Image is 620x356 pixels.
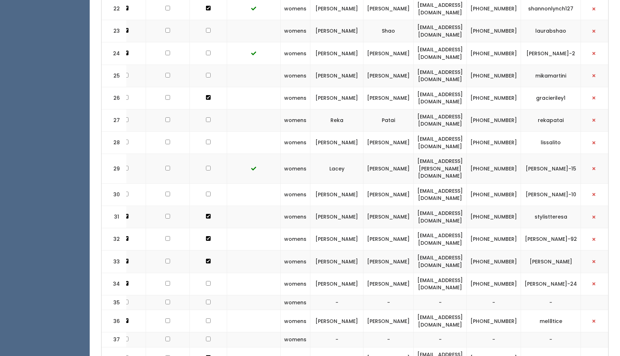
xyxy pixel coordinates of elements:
td: [PHONE_NUMBER] [467,87,521,109]
td: womens [281,87,310,109]
td: [EMAIL_ADDRESS][DOMAIN_NAME] [414,183,467,206]
td: - [363,295,414,310]
td: 30 [102,183,127,206]
td: [PERSON_NAME] [310,131,363,154]
td: [PERSON_NAME] [363,273,414,295]
td: womens [281,273,310,295]
td: [PERSON_NAME] [363,87,414,109]
td: - [414,295,467,310]
td: - [467,332,521,347]
td: [EMAIL_ADDRESS][DOMAIN_NAME] [414,131,467,154]
td: rekapatai [521,109,581,131]
td: 27 [102,109,127,131]
td: womens [281,42,310,65]
td: womens [281,183,310,206]
td: [EMAIL_ADDRESS][DOMAIN_NAME] [414,87,467,109]
td: - [467,295,521,310]
td: womens [281,206,310,228]
td: mikamartini [521,65,581,87]
td: womens [281,310,310,332]
td: womens [281,332,310,347]
td: womens [281,228,310,250]
td: [PERSON_NAME] [310,183,363,206]
td: mel8tice [521,310,581,332]
td: [PERSON_NAME] [310,206,363,228]
td: 29 [102,154,127,184]
td: womens [281,154,310,184]
td: [PERSON_NAME] [310,87,363,109]
td: [PERSON_NAME]-10 [521,183,581,206]
td: [PERSON_NAME] [310,65,363,87]
td: 25 [102,65,127,87]
td: [PHONE_NUMBER] [467,109,521,131]
td: [EMAIL_ADDRESS][DOMAIN_NAME] [414,109,467,131]
td: - [310,332,363,347]
td: [EMAIL_ADDRESS][DOMAIN_NAME] [414,310,467,332]
td: [EMAIL_ADDRESS][DOMAIN_NAME] [414,42,467,65]
td: [PHONE_NUMBER] [467,250,521,273]
td: Patai [363,109,414,131]
td: [PHONE_NUMBER] [467,183,521,206]
td: [PERSON_NAME] [363,131,414,154]
td: [PERSON_NAME] [310,20,363,42]
td: [PERSON_NAME] [363,206,414,228]
td: [PERSON_NAME]-2 [521,42,581,65]
td: [PHONE_NUMBER] [467,206,521,228]
td: [EMAIL_ADDRESS][DOMAIN_NAME] [414,273,467,295]
td: Reka [310,109,363,131]
td: Lacey [310,154,363,184]
td: [EMAIL_ADDRESS][DOMAIN_NAME] [414,206,467,228]
td: 26 [102,87,127,109]
td: [PHONE_NUMBER] [467,131,521,154]
td: womens [281,131,310,154]
td: 36 [102,310,127,332]
td: [EMAIL_ADDRESS][DOMAIN_NAME] [414,20,467,42]
td: womens [281,65,310,87]
td: [PHONE_NUMBER] [467,310,521,332]
td: laurabshao [521,20,581,42]
td: - [521,295,581,310]
td: [PHONE_NUMBER] [467,228,521,250]
td: [PERSON_NAME] [521,250,581,273]
td: - [310,295,363,310]
td: - [414,332,467,347]
td: - [521,332,581,347]
td: [PERSON_NAME] [363,228,414,250]
td: [PERSON_NAME] [363,65,414,87]
td: [PERSON_NAME] [310,250,363,273]
td: - [363,332,414,347]
td: [PHONE_NUMBER] [467,20,521,42]
td: [PERSON_NAME] [310,310,363,332]
td: [EMAIL_ADDRESS][DOMAIN_NAME] [414,250,467,273]
td: [EMAIL_ADDRESS][DOMAIN_NAME] [414,228,467,250]
td: [PERSON_NAME] [310,273,363,295]
td: [EMAIL_ADDRESS][PERSON_NAME][DOMAIN_NAME] [414,154,467,184]
td: 28 [102,131,127,154]
td: [PERSON_NAME]-15 [521,154,581,184]
td: stylistteresa [521,206,581,228]
td: [PERSON_NAME] [310,42,363,65]
td: 31 [102,206,127,228]
td: [PHONE_NUMBER] [467,42,521,65]
td: 34 [102,273,127,295]
td: womens [281,250,310,273]
td: womens [281,20,310,42]
td: [PERSON_NAME]-92 [521,228,581,250]
td: [PHONE_NUMBER] [467,65,521,87]
td: [PHONE_NUMBER] [467,273,521,295]
td: Shao [363,20,414,42]
td: [PERSON_NAME] [363,42,414,65]
td: 24 [102,42,127,65]
td: womens [281,295,310,310]
td: [PERSON_NAME] [363,310,414,332]
td: [PERSON_NAME] [363,154,414,184]
td: [EMAIL_ADDRESS][DOMAIN_NAME] [414,65,467,87]
td: 37 [102,332,127,347]
td: 33 [102,250,127,273]
td: [PERSON_NAME]-24 [521,273,581,295]
td: [PERSON_NAME] [310,228,363,250]
td: womens [281,109,310,131]
td: lissalito [521,131,581,154]
td: [PHONE_NUMBER] [467,154,521,184]
td: 23 [102,20,127,42]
